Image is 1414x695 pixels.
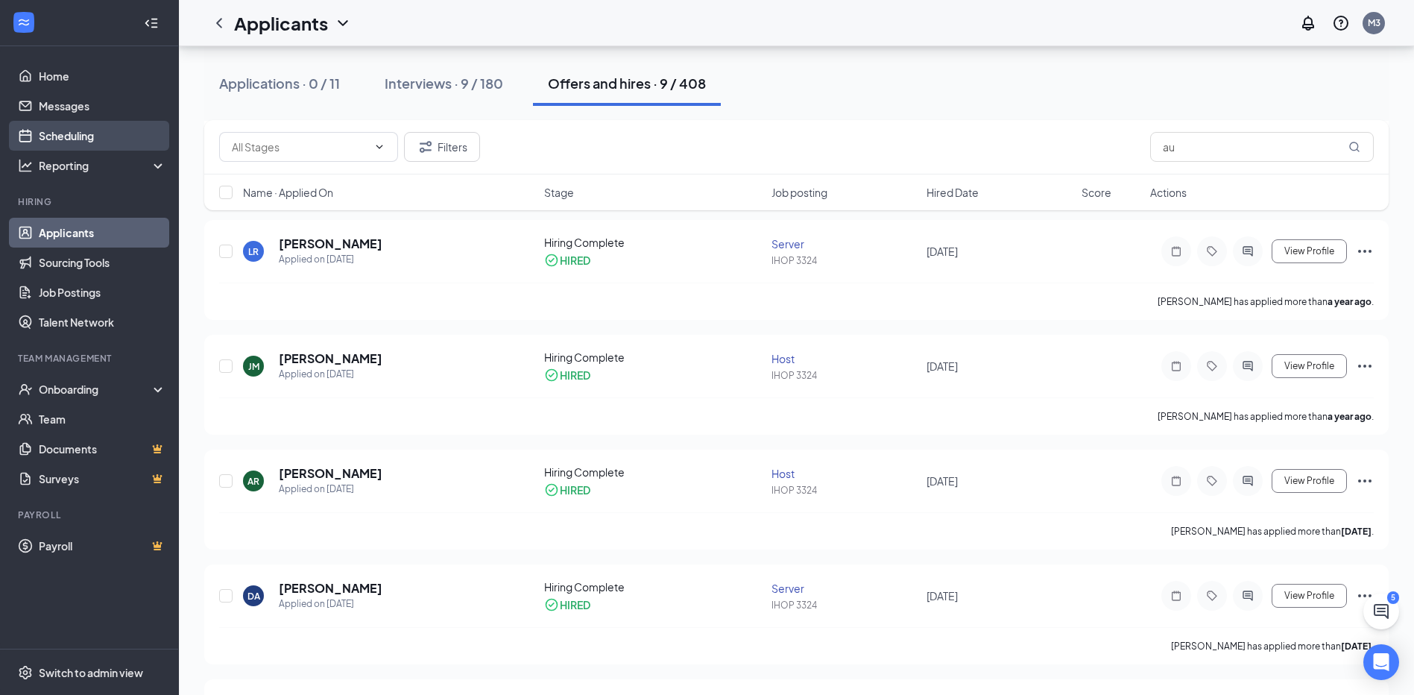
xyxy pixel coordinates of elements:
a: Messages [39,91,166,121]
div: Applied on [DATE] [279,482,382,497]
span: View Profile [1284,476,1334,486]
svg: UserCheck [18,382,33,397]
div: Server [771,236,918,251]
a: Home [39,61,166,91]
div: Applied on [DATE] [279,252,382,267]
div: HIRED [560,597,590,612]
svg: Note [1167,245,1185,257]
h5: [PERSON_NAME] [279,350,382,367]
svg: Filter [417,138,435,156]
p: [PERSON_NAME] has applied more than . [1158,295,1374,308]
div: Onboarding [39,382,154,397]
div: IHOP 3324 [771,254,918,267]
svg: MagnifyingGlass [1348,141,1360,153]
h1: Applicants [234,10,328,36]
svg: ChatActive [1372,603,1390,620]
b: a year ago [1328,296,1372,307]
button: View Profile [1272,354,1347,378]
div: IHOP 3324 [771,484,918,497]
svg: ChevronDown [334,14,352,32]
svg: Settings [18,665,33,680]
input: Search in offers and hires [1150,132,1374,162]
svg: Ellipses [1356,587,1374,605]
p: [PERSON_NAME] has applied more than . [1158,410,1374,423]
div: Hiring [18,195,163,208]
span: Stage [544,185,574,200]
svg: CheckmarkCircle [544,482,559,497]
div: Interviews · 9 / 180 [385,74,503,92]
p: [PERSON_NAME] has applied more than . [1171,525,1374,538]
svg: CheckmarkCircle [544,253,559,268]
button: ChatActive [1363,594,1399,629]
div: Hiring Complete [544,235,763,250]
span: Hired Date [927,185,979,200]
h5: [PERSON_NAME] [279,236,382,252]
button: View Profile [1272,584,1347,608]
div: 5 [1387,591,1399,604]
span: Actions [1150,185,1187,200]
div: Switch to admin view [39,665,143,680]
a: DocumentsCrown [39,434,166,464]
svg: Ellipses [1356,242,1374,260]
div: IHOP 3324 [771,369,918,382]
span: [DATE] [927,245,958,258]
span: [DATE] [927,589,958,603]
svg: CheckmarkCircle [544,597,559,612]
div: Applied on [DATE] [279,597,382,611]
div: HIRED [560,253,590,268]
div: Payroll [18,509,163,521]
span: View Profile [1284,361,1334,371]
a: Scheduling [39,121,166,151]
svg: Note [1167,475,1185,487]
div: Reporting [39,158,167,173]
div: Server [771,581,918,596]
div: HIRED [560,368,590,383]
div: AR [247,475,259,488]
div: IHOP 3324 [771,599,918,611]
div: HIRED [560,482,590,497]
div: JM [248,360,259,373]
b: [DATE] [1341,641,1372,652]
button: Filter Filters [404,132,480,162]
svg: Note [1167,360,1185,372]
div: Applications · 0 / 11 [219,74,340,92]
button: View Profile [1272,469,1347,493]
div: Open Intercom Messenger [1363,644,1399,680]
div: Hiring Complete [544,350,763,365]
span: Job posting [771,185,827,200]
div: Host [771,466,918,481]
a: Talent Network [39,307,166,337]
div: Offers and hires · 9 / 408 [548,74,706,92]
svg: ActiveChat [1239,360,1257,372]
h5: [PERSON_NAME] [279,465,382,482]
svg: ChevronDown [373,141,385,153]
div: Hiring Complete [544,465,763,479]
svg: Tag [1203,245,1221,257]
span: [DATE] [927,474,958,488]
svg: Tag [1203,360,1221,372]
svg: QuestionInfo [1332,14,1350,32]
svg: Tag [1203,590,1221,602]
div: Applied on [DATE] [279,367,382,382]
span: Score [1082,185,1111,200]
div: Team Management [18,352,163,365]
svg: ActiveChat [1239,475,1257,487]
b: [DATE] [1341,526,1372,537]
span: View Profile [1284,246,1334,257]
div: Hiring Complete [544,579,763,594]
div: Host [771,351,918,366]
input: All Stages [232,139,367,155]
svg: ChevronLeft [210,14,228,32]
svg: Note [1167,590,1185,602]
div: LR [248,245,259,258]
svg: Ellipses [1356,357,1374,375]
p: [PERSON_NAME] has applied more than . [1171,640,1374,652]
h5: [PERSON_NAME] [279,580,382,597]
svg: ActiveChat [1239,590,1257,602]
b: a year ago [1328,411,1372,422]
a: PayrollCrown [39,531,166,561]
svg: CheckmarkCircle [544,368,559,383]
a: Sourcing Tools [39,248,166,277]
button: View Profile [1272,239,1347,263]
